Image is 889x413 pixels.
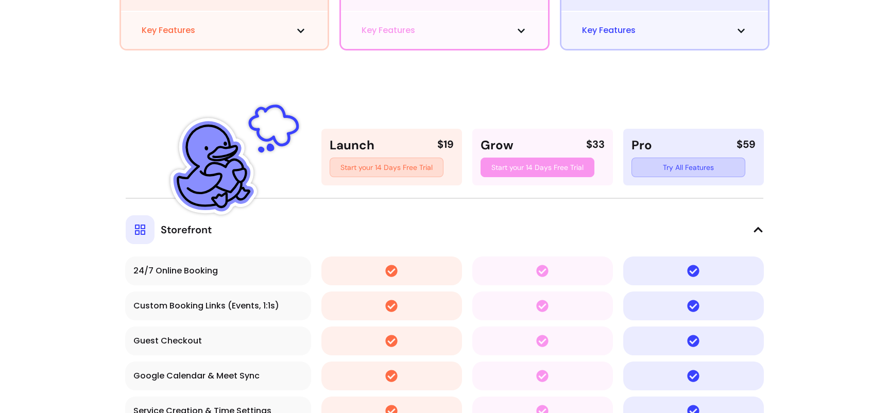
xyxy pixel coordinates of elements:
a: Start your 14 Days Free Trial [481,158,594,177]
button: Key Features [362,24,527,37]
div: $59 [737,137,756,153]
span: Key Features [142,24,195,37]
div: Pro [631,137,652,153]
div: 24/7 Online Booking [133,265,303,277]
a: Start your 14 Days Free Trial [330,158,443,177]
div: Custom Booking Links (Events, 1:1s) [133,300,303,312]
button: Storefront [126,198,763,244]
span: Key Features [582,24,636,37]
span: Key Features [362,24,415,37]
div: $ 19 [437,137,454,153]
button: Key Features [582,24,748,37]
div: Google Calendar & Meet Sync [133,370,303,382]
div: Grow [481,137,514,153]
div: Launch [330,137,374,153]
div: Guest Checkout [133,335,303,347]
div: $ 33 [586,137,605,153]
button: Key Features [142,24,307,37]
span: Storefront [161,222,212,237]
a: Try All Features [631,158,745,177]
img: Fluum Duck sticker [170,95,299,224]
